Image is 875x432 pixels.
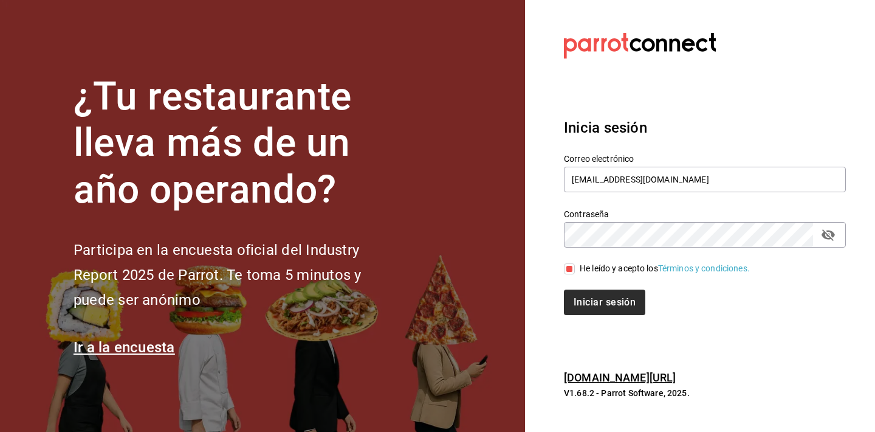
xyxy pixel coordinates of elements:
button: Iniciar sesión [564,290,645,315]
a: Ir a la encuesta [74,339,175,356]
div: He leído y acepto los [580,262,750,275]
button: passwordField [818,225,839,245]
label: Correo electrónico [564,154,846,162]
p: V1.68.2 - Parrot Software, 2025. [564,387,846,399]
label: Contraseña [564,209,846,218]
h2: Participa en la encuesta oficial del Industry Report 2025 de Parrot. Te toma 5 minutos y puede se... [74,238,402,312]
h3: Inicia sesión [564,117,846,139]
h1: ¿Tu restaurante lleva más de un año operando? [74,74,402,214]
a: Términos y condiciones. [658,263,750,273]
input: Ingresa tu correo electrónico [564,167,846,192]
a: [DOMAIN_NAME][URL] [564,371,676,384]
